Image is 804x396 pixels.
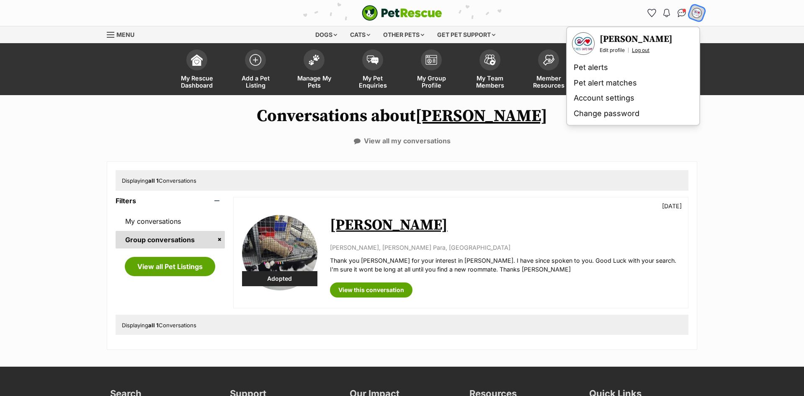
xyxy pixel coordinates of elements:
[570,106,696,122] a: Change password
[678,9,686,17] img: chat-41dd97257d64d25036548639549fe6c8038ab92f7586957e7f3b1b290dea8141.svg
[237,75,274,89] span: Add a Pet Listing
[354,75,392,89] span: My Pet Enquiries
[431,26,501,43] div: Get pet support
[471,75,509,89] span: My Team Members
[167,45,226,95] a: My Rescue Dashboard
[600,34,673,45] h3: [PERSON_NAME]
[242,271,317,286] div: Adopted
[573,33,594,54] img: Jennifer profile pic
[377,26,430,43] div: Other pets
[178,75,216,89] span: My Rescue Dashboard
[415,106,547,127] a: [PERSON_NAME]
[570,91,696,106] a: Account settings
[191,54,203,66] img: dashboard-icon-eb2f2d2d3e046f16d808141f083e7271f6b2e854fb5c12c21221c1fb7104beca.svg
[330,216,448,235] a: [PERSON_NAME]
[330,256,680,274] p: Thank you [PERSON_NAME] for your interest in [PERSON_NAME]. I have since spoken to you. Good Luck...
[116,231,225,248] a: Group conversations
[645,6,703,20] ul: Account quick links
[362,5,442,21] a: PetRescue
[330,282,412,298] a: View this conversation
[600,47,625,54] a: Edit profile
[570,75,696,91] a: Pet alert matches
[543,54,554,66] img: member-resources-icon-8e73f808a243e03378d46382f2149f9095a855e16c252ad45f914b54edf8863c.svg
[461,45,519,95] a: My Team Members
[572,32,595,55] a: Your profile
[148,177,159,184] strong: all 1
[530,75,567,89] span: Member Resources
[295,75,333,89] span: Manage My Pets
[107,26,140,41] a: Menu
[519,45,578,95] a: Member Resources
[663,9,670,17] img: notifications-46538b983faf8c2785f20acdc204bb7945ddae34d4c08c2a6579f10ce5e182be.svg
[226,45,285,95] a: Add a Pet Listing
[632,47,649,54] a: Log out
[691,8,702,18] img: Jennifer profile pic
[122,177,196,184] span: Displaying Conversations
[600,34,673,45] a: Your profile
[354,137,451,145] a: View all my conversations
[402,45,461,95] a: My Group Profile
[344,26,376,43] div: Cats
[484,54,496,65] img: team-members-icon-5396bd8760b3fe7c0b43da4ab00e1e3bb1a5d9ba89233759b79545d2d3fc5d0d.svg
[688,5,705,22] button: My account
[645,6,658,20] a: Favourites
[116,31,134,38] span: Menu
[116,197,225,204] header: Filters
[148,322,159,329] strong: all 1
[285,45,343,95] a: Manage My Pets
[412,75,450,89] span: My Group Profile
[122,322,196,329] span: Displaying Conversations
[362,5,442,21] img: logo-cat-932fe2b9b8326f06289b0f2fb663e598f794de774fb13d1741a6617ecf9a85b4.svg
[309,26,343,43] div: Dogs
[308,54,320,65] img: manage-my-pets-icon-02211641906a0b7f246fdf0571729dbe1e7629f14944591b6c1af311fb30b64b.svg
[660,6,673,20] button: Notifications
[675,6,688,20] a: Conversations
[662,202,682,210] p: [DATE]
[250,54,261,66] img: add-pet-listing-icon-0afa8454b4691262ce3f59096e99ab1cd57d4a30225e0717b998d2c9b9846f56.svg
[242,215,317,290] img: Sammy
[125,257,215,276] a: View all Pet Listings
[343,45,402,95] a: My Pet Enquiries
[116,212,225,230] a: My conversations
[425,55,437,65] img: group-profile-icon-3fa3cf56718a62981997c0bc7e787c4b2cf8bcc04b72c1350f741eb67cf2f40e.svg
[367,55,379,65] img: pet-enquiries-icon-7e3ad2cf08bfb03b45e93fb7055b45f3efa6380592205ae92323e6603595dc1f.svg
[330,243,680,252] p: [PERSON_NAME], [PERSON_NAME] Para, [GEOGRAPHIC_DATA]
[570,60,696,75] a: Pet alerts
